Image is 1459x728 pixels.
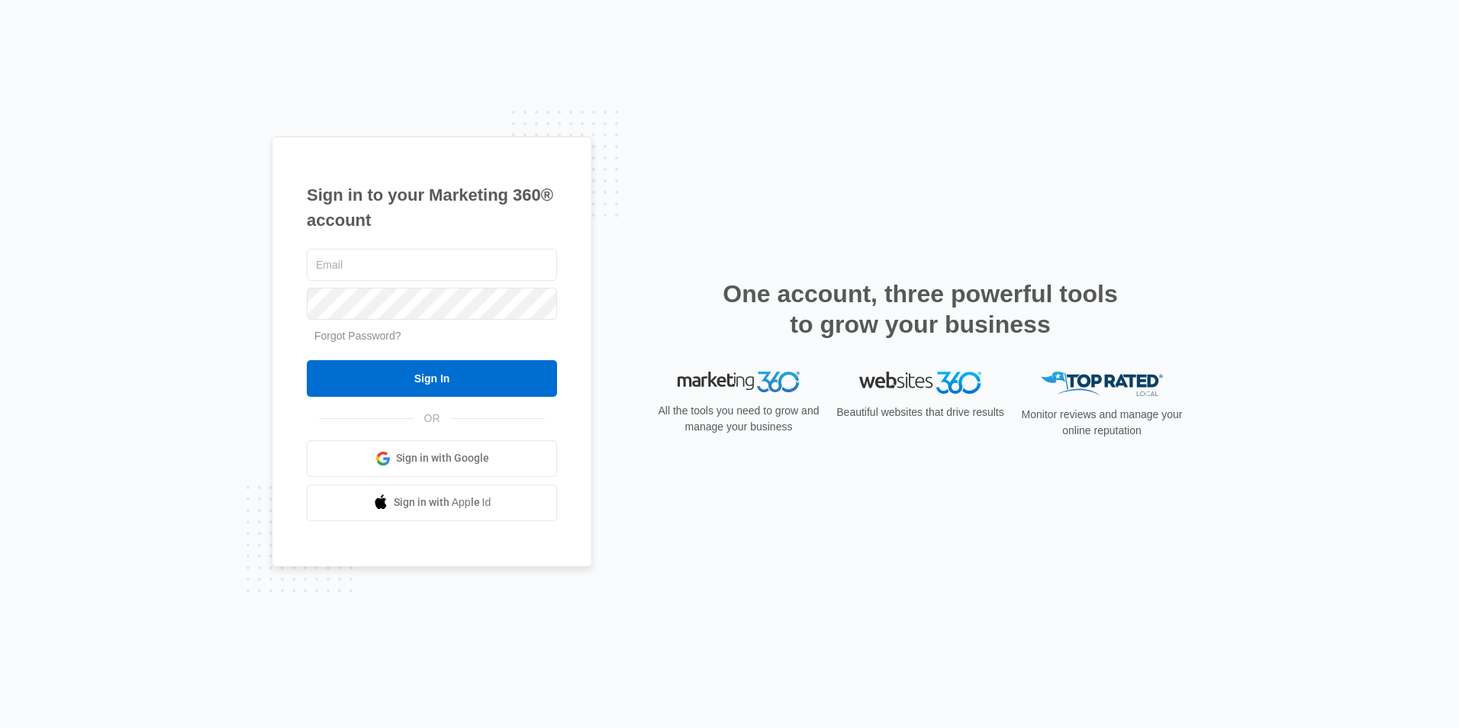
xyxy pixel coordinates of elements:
[1041,372,1163,397] img: Top Rated Local
[653,403,824,435] p: All the tools you need to grow and manage your business
[678,372,800,393] img: Marketing 360
[718,279,1122,340] h2: One account, three powerful tools to grow your business
[396,450,489,466] span: Sign in with Google
[835,404,1006,420] p: Beautiful websites that drive results
[414,411,451,427] span: OR
[859,372,981,394] img: Websites 360
[307,440,557,477] a: Sign in with Google
[314,330,401,342] a: Forgot Password?
[307,485,557,521] a: Sign in with Apple Id
[394,494,491,511] span: Sign in with Apple Id
[307,182,557,233] h1: Sign in to your Marketing 360® account
[1016,407,1187,439] p: Monitor reviews and manage your online reputation
[307,360,557,397] input: Sign In
[307,249,557,281] input: Email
